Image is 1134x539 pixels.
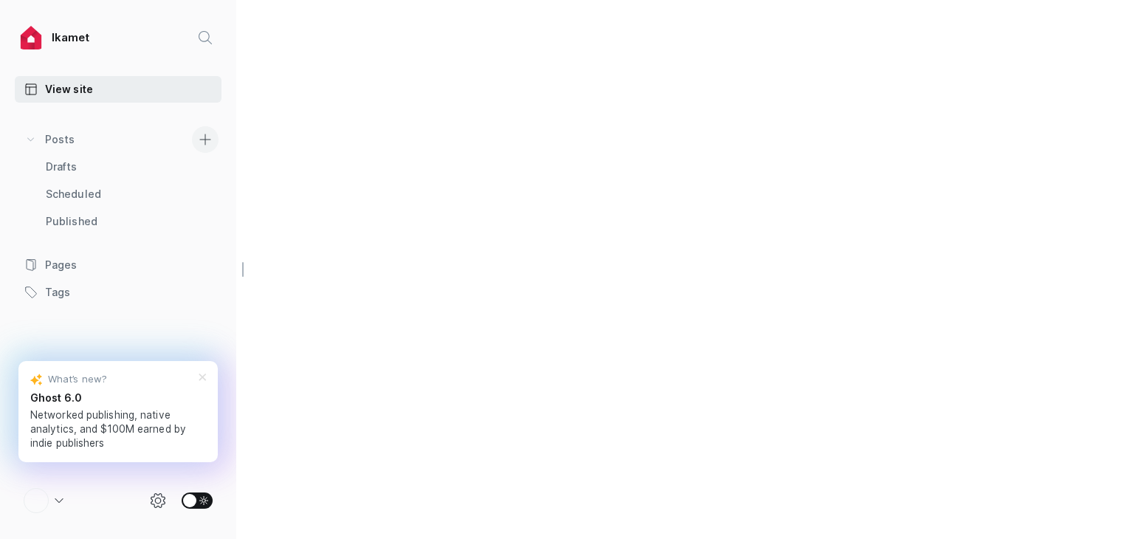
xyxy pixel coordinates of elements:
[15,126,221,153] a: Posts
[48,371,107,387] span: What’s new?
[30,391,206,405] div: Ghost 6.0
[21,134,42,145] button: Collapse custom post types
[46,187,101,202] span: Scheduled
[15,252,221,278] a: Pages
[30,370,206,450] a: What’s new? Ghost 6.0 Networked publishing, native analytics, and $100M earned by indie publishers
[52,30,89,45] div: Ikamet
[15,181,221,207] a: Scheduled
[46,159,78,174] span: Drafts
[192,25,219,52] button: Search site (Ctrl/⌘ + K)
[15,279,221,306] a: Tags
[15,76,221,103] a: View site
[15,154,221,180] a: Drafts
[193,364,212,388] button: ×
[30,408,206,450] div: Networked publishing, native analytics, and $100M earned by indie publishers
[15,208,221,235] a: Published
[46,214,97,229] span: Published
